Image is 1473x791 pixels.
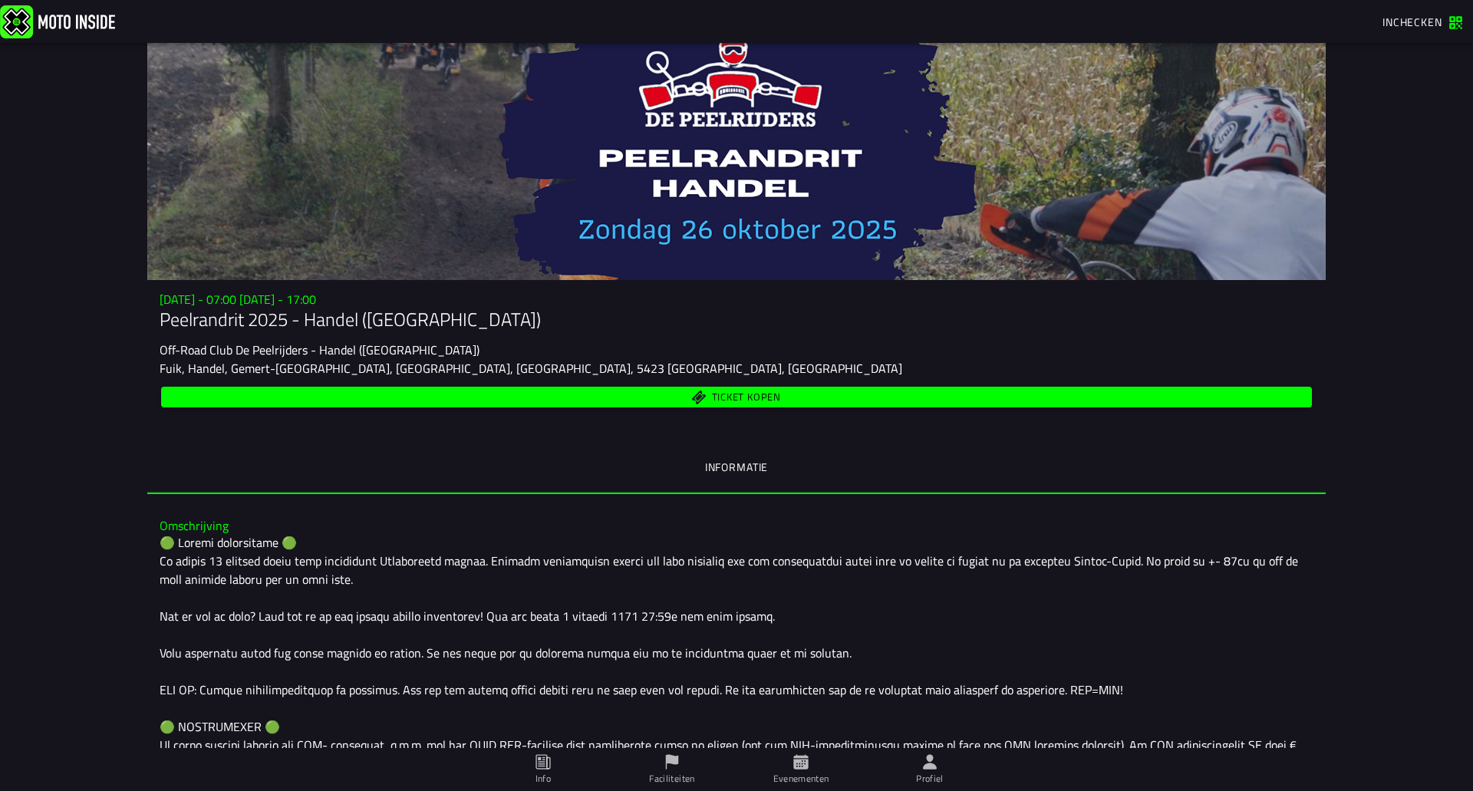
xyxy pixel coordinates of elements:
[712,393,781,403] span: Ticket kopen
[535,772,551,786] ion-label: Info
[160,292,1313,307] h3: [DATE] - 07:00 [DATE] - 17:00
[649,772,694,786] ion-label: Faciliteiten
[1375,8,1470,35] a: Inchecken
[160,359,902,377] ion-text: Fuik, Handel, Gemert-[GEOGRAPHIC_DATA], [GEOGRAPHIC_DATA], [GEOGRAPHIC_DATA], 5423 [GEOGRAPHIC_DA...
[773,772,829,786] ion-label: Evenementen
[1382,14,1442,30] span: Inchecken
[160,341,479,359] ion-text: Off-Road Club De Peelrijders - Handel ([GEOGRAPHIC_DATA])
[916,772,944,786] ion-label: Profiel
[160,519,1313,533] h3: Omschrijving
[160,307,1313,331] h1: Peelrandrit 2025 - Handel ([GEOGRAPHIC_DATA])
